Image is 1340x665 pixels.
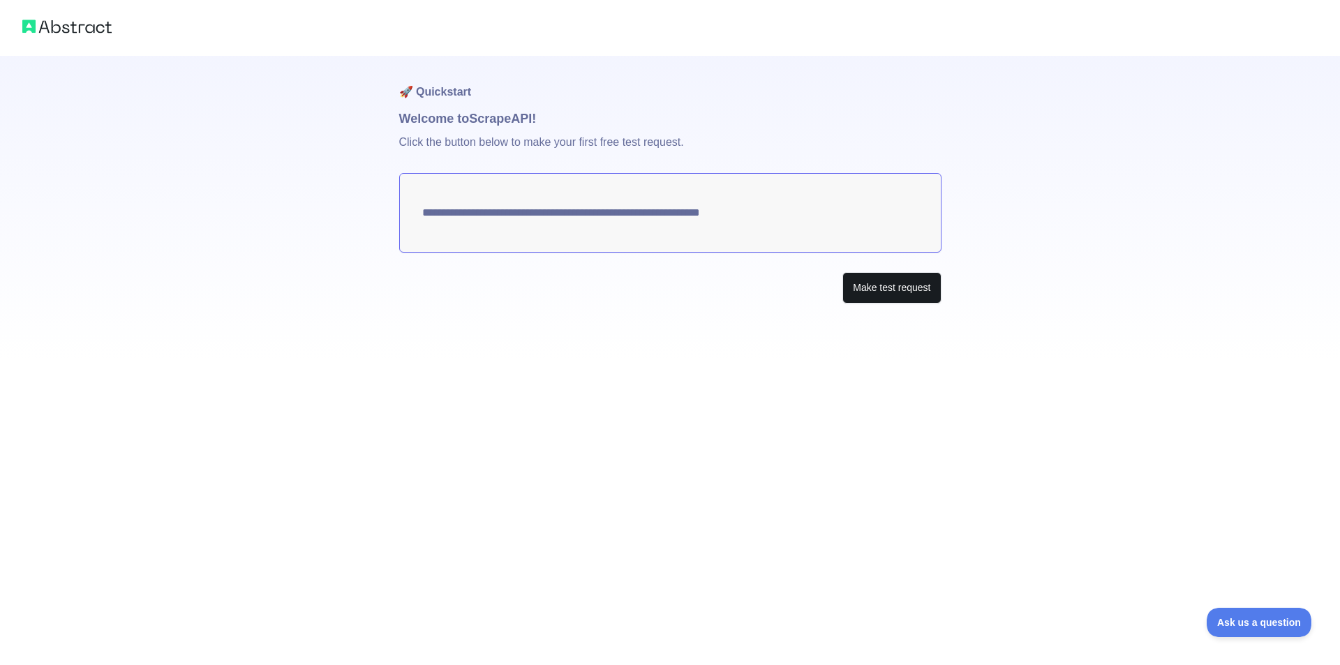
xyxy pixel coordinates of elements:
h1: Welcome to Scrape API! [399,109,941,128]
h1: 🚀 Quickstart [399,56,941,109]
button: Make test request [842,272,941,304]
p: Click the button below to make your first free test request. [399,128,941,173]
img: Abstract logo [22,17,112,36]
iframe: Toggle Customer Support [1207,608,1312,637]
